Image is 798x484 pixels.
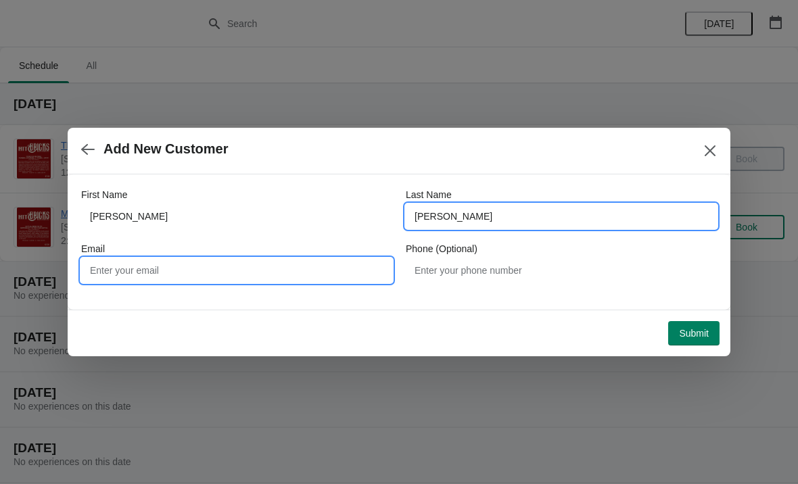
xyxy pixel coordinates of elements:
[406,204,717,228] input: Smith
[81,242,105,256] label: Email
[406,188,452,201] label: Last Name
[668,321,720,345] button: Submit
[406,258,717,283] input: Enter your phone number
[406,242,477,256] label: Phone (Optional)
[679,328,709,339] span: Submit
[103,141,228,157] h2: Add New Customer
[698,139,722,163] button: Close
[81,204,392,228] input: John
[81,188,127,201] label: First Name
[81,258,392,283] input: Enter your email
